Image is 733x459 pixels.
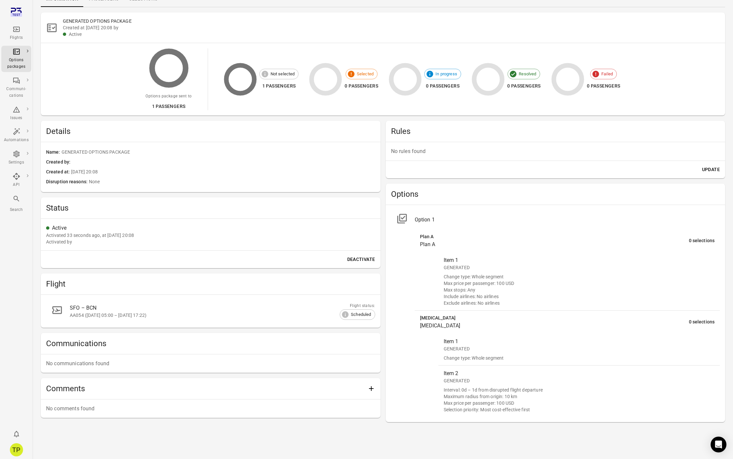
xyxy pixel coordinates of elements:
[444,393,715,400] div: Maximum radius from origin: 10 km
[353,71,377,77] span: Selected
[598,71,616,77] span: Failed
[444,406,715,413] div: Selection priority: Most cost-effective first
[267,71,299,77] span: Not selected
[71,168,375,176] span: [DATE] 20:08
[444,400,715,406] div: Max price per passenger: 100 USD
[62,149,375,156] span: GENERATED OPTIONS PACKAGE
[391,189,720,199] h2: Options
[4,182,29,188] div: API
[7,441,26,459] button: Tómas Páll Máté
[420,241,689,248] div: Plan A
[444,345,715,352] div: GENERATED
[444,293,715,300] div: Include airlines: No airlines
[699,164,722,176] button: Update
[420,233,689,241] div: Plan A
[4,86,29,99] div: Communi-cations
[46,338,375,349] h2: Communications
[46,279,375,289] h2: Flight
[46,203,375,213] h2: Status
[4,137,29,143] div: Automations
[46,178,89,186] span: Disruption reasons
[46,159,72,166] span: Created by
[46,360,375,368] p: No communications found
[69,31,720,38] div: Active
[1,148,31,168] a: Settings
[63,24,720,31] div: Created at [DATE] 20:08 by
[259,82,299,90] div: 1 passengers
[444,377,715,384] div: GENERATED
[46,149,62,156] span: Name
[46,168,71,176] span: Created at
[145,102,192,111] div: 1 passengers
[365,382,378,395] button: Add comment
[507,82,541,90] div: 0 passengers
[415,216,715,224] div: Option 1
[347,311,375,318] span: Scheduled
[46,383,365,394] h2: Comments
[4,115,29,121] div: Issues
[345,82,378,90] div: 0 passengers
[4,57,29,70] div: Options packages
[52,224,375,232] div: Active
[1,75,31,101] a: Communi-cations
[10,443,23,456] div: TP
[4,207,29,213] div: Search
[46,239,72,245] div: Activated by
[444,264,715,271] div: GENERATED
[444,338,715,345] div: Item 1
[515,71,540,77] span: Resolved
[444,355,715,361] div: Change type: Whole segment
[689,237,715,244] div: 0 selections
[391,126,720,137] h2: Rules
[391,147,720,155] p: No rules found
[70,304,359,312] div: SFO – BCN
[63,18,720,24] h2: GENERATED OPTIONS PACKAGE
[1,170,31,190] a: API
[1,126,31,145] a: Automations
[432,71,461,77] span: In progress
[46,405,375,413] p: No comments found
[444,256,715,264] div: Item 1
[444,387,715,393] div: Interval: 0d – 1d from disrupted flight departure
[444,287,715,293] div: Max stops: Any
[420,315,689,322] div: [MEDICAL_DATA]
[4,35,29,41] div: Flights
[587,82,620,90] div: 0 passengers
[46,126,375,137] h2: Details
[444,273,715,280] div: Change type: Whole segment
[46,300,375,322] a: SFO – BCNAA054 ([DATE] 05:00 – [DATE] 17:22)
[1,193,31,215] button: Search
[145,93,192,100] div: Options package sent to
[340,303,375,309] div: Flight status:
[89,178,375,186] span: None
[4,159,29,166] div: Settings
[689,319,715,326] div: 0 selections
[444,300,715,306] div: Exclude airlines: No airlines
[424,82,461,90] div: 0 passengers
[1,46,31,72] a: Options packages
[420,322,689,330] div: [MEDICAL_DATA]
[711,437,726,452] div: Open Intercom Messenger
[444,280,715,287] div: Max price per passenger: 100 USD
[1,104,31,123] a: Issues
[70,312,359,319] div: AA054 ([DATE] 05:00 – [DATE] 17:22)
[46,232,134,239] div: Activated 33 seconds ago, at [DATE] 20:08
[444,370,715,377] div: Item 2
[345,253,378,266] button: Deactivate
[1,23,31,43] a: Flights
[10,427,23,441] button: Notifications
